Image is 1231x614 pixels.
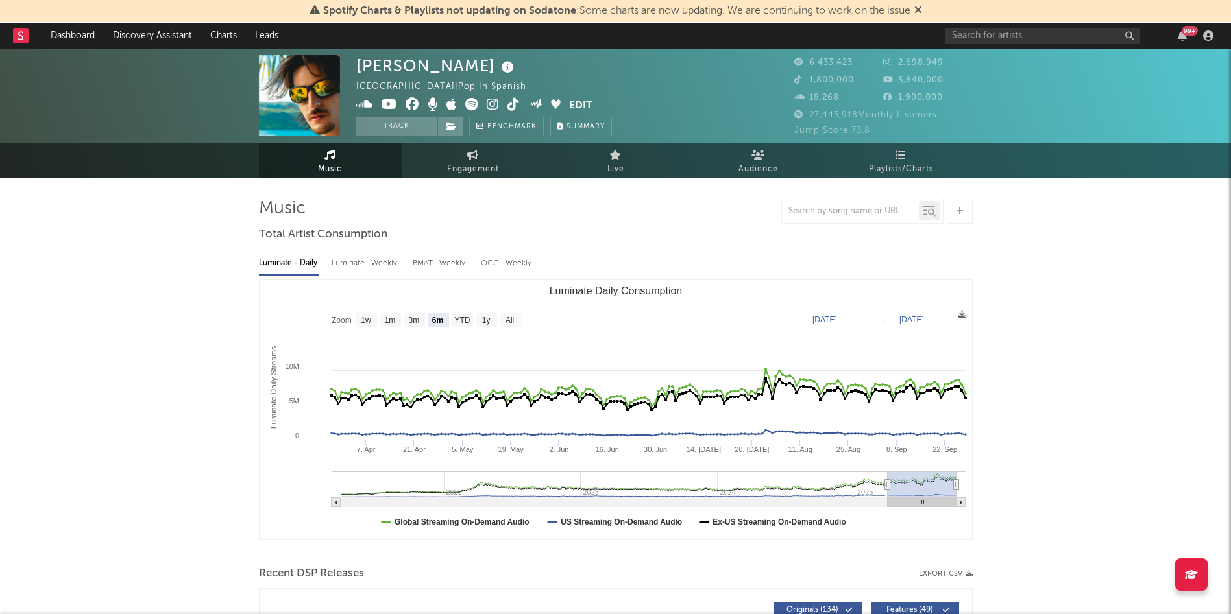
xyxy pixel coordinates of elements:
[549,445,568,453] text: 2. Jun
[794,76,854,84] span: 1,800,000
[914,6,922,16] span: Dismiss
[735,445,769,453] text: 28. [DATE]
[886,445,907,453] text: 8. Sep
[505,316,513,325] text: All
[246,23,287,49] a: Leads
[919,570,973,578] button: Export CSV
[498,445,524,453] text: 19. May
[323,6,910,16] span: : Some charts are now updating. We are continuing to work on the issue
[932,445,957,453] text: 22. Sep
[469,117,544,136] a: Benchmark
[413,252,468,274] div: BMAT - Weekly
[782,206,919,217] input: Search by song name or URL
[830,143,973,178] a: Playlists/Charts
[269,346,278,429] text: Luminate Daily Streams
[289,397,299,405] text: 5M
[384,316,395,325] text: 1m
[395,517,530,526] text: Global Streaming On-Demand Audio
[569,98,592,114] button: Edit
[794,126,870,135] span: Jump Score: 73.8
[794,111,937,119] span: 27,445,918 Monthly Listeners
[259,252,319,274] div: Luminate - Daily
[447,161,499,177] span: Engagement
[794,58,853,67] span: 6,433,423
[945,28,1140,44] input: Search for artists
[481,316,490,325] text: 1y
[201,23,246,49] a: Charts
[812,315,837,324] text: [DATE]
[260,280,972,539] svg: Luminate Daily Consumption
[550,117,612,136] button: Summary
[836,445,860,453] text: 25. Aug
[788,445,812,453] text: 11. Aug
[259,143,402,178] a: Music
[783,606,842,614] span: Originals ( 134 )
[318,161,342,177] span: Music
[595,445,618,453] text: 16. Jun
[644,445,667,453] text: 30. Jun
[432,316,443,325] text: 6m
[487,119,537,135] span: Benchmark
[883,76,944,84] span: 5,640,000
[561,517,682,526] text: US Streaming On-Demand Audio
[104,23,201,49] a: Discovery Assistant
[607,161,624,177] span: Live
[687,143,830,178] a: Audience
[883,58,944,67] span: 2,698,949
[356,117,437,136] button: Track
[738,161,778,177] span: Audience
[295,432,299,440] text: 0
[880,606,940,614] span: Features ( 49 )
[481,252,533,274] div: OCC - Weekly
[361,316,371,325] text: 1w
[883,93,943,102] span: 1,900,000
[899,315,924,324] text: [DATE]
[356,55,517,77] div: [PERSON_NAME]
[408,316,419,325] text: 3m
[544,143,687,178] a: Live
[259,566,364,582] span: Recent DSP Releases
[869,161,933,177] span: Playlists/Charts
[549,285,682,296] text: Luminate Daily Consumption
[402,143,544,178] a: Engagement
[454,316,470,325] text: YTD
[403,445,426,453] text: 21. Apr
[332,252,400,274] div: Luminate - Weekly
[356,445,375,453] text: 7. Apr
[259,227,387,242] span: Total Artist Consumption
[686,445,720,453] text: 14. [DATE]
[356,79,541,95] div: [GEOGRAPHIC_DATA] | Pop in Spanish
[42,23,104,49] a: Dashboard
[1178,30,1187,41] button: 99+
[323,6,576,16] span: Spotify Charts & Playlists not updating on Sodatone
[1182,26,1198,36] div: 99 +
[713,517,846,526] text: Ex-US Streaming On-Demand Audio
[452,445,474,453] text: 5. May
[878,315,886,324] text: →
[285,362,299,370] text: 10M
[794,93,839,102] span: 18,268
[332,316,352,325] text: Zoom
[567,123,605,130] span: Summary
